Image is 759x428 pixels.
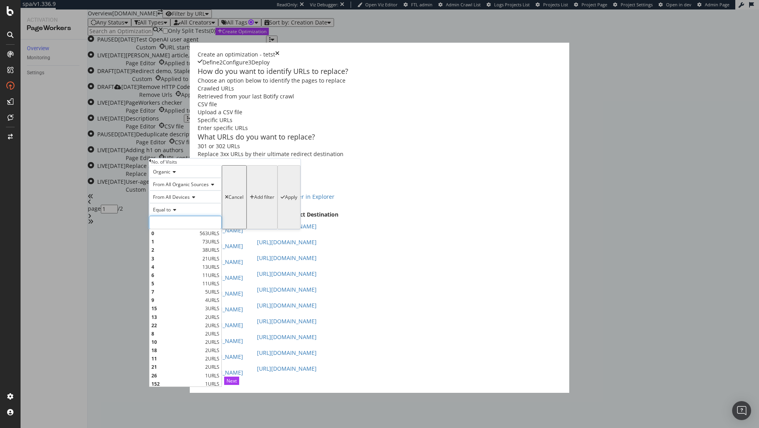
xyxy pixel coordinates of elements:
[151,347,203,354] span: 18
[224,377,239,385] button: Next
[198,132,561,142] div: What URLs do you want to replace?
[151,381,203,387] span: 152
[205,305,219,312] span: 3 URLS
[257,365,317,372] a: [URL][DOMAIN_NAME]
[732,401,751,420] div: Open Intercom Messenger
[202,58,219,66] div: Define
[202,255,219,262] span: 21 URLS
[198,100,561,108] div: CSV file
[151,305,203,312] span: 15
[205,339,219,345] span: 2 URLS
[285,194,297,200] div: Apply
[151,247,200,253] span: 2
[198,85,561,92] div: Crawled URLs
[153,194,190,200] span: From All Devices
[257,349,317,356] a: [URL][DOMAIN_NAME]
[227,377,237,384] div: Next
[251,58,270,66] div: Deploy
[151,288,203,295] span: 7
[205,347,219,354] span: 2 URLS
[247,165,278,229] button: Add filter
[257,270,317,277] a: [URL][DOMAIN_NAME]
[198,158,561,166] div: Non-canonical URLs
[153,181,209,188] span: From All Organic Sources
[205,297,219,304] span: 4 URLS
[200,230,219,237] span: 563 URLS
[198,108,561,116] div: Upload a CSV file
[198,150,561,158] div: Replace 3xx URLs by their ultimate redirect destination
[198,116,561,124] div: Specific URLs
[254,194,274,200] div: Add filter
[153,206,171,213] span: Equal to
[151,272,200,279] span: 6
[151,330,203,337] span: 8
[205,314,219,321] span: 2 URLS
[257,286,317,293] a: [URL][DOMAIN_NAME]
[222,165,247,229] button: Cancel
[198,51,275,58] div: Create an optimization - tetst
[257,238,317,246] a: [URL][DOMAIN_NAME]
[151,364,203,370] span: 21
[151,314,203,321] span: 13
[151,230,198,237] span: 0
[153,168,170,175] span: Organic
[202,272,219,279] span: 11 URLS
[223,58,248,66] div: Configure
[202,238,219,245] span: 73 URLS
[151,280,200,287] span: 5
[198,142,561,150] div: 301 or 302 URLs
[272,193,334,200] span: Dive deeper in Explorer
[257,317,317,325] a: [URL][DOMAIN_NAME]
[247,19,255,26] div: Tooltip anchor
[248,58,251,66] div: 3
[205,381,219,387] span: 1 URLS
[198,77,561,85] div: Choose an option below to identify the pages to replace
[257,254,317,262] a: [URL][DOMAIN_NAME]
[219,58,223,66] div: 2
[198,66,561,77] div: How do you want to identify URLs to replace?
[202,247,219,253] span: 38 URLS
[257,333,317,341] a: [URL][DOMAIN_NAME]
[198,174,561,184] div: Filter list of URLs
[275,51,279,58] div: times
[257,302,317,309] a: [URL][DOMAIN_NAME]
[151,255,200,262] span: 3
[151,372,203,379] span: 26
[151,264,200,270] span: 4
[205,372,219,379] span: 1 URLS
[202,280,219,287] span: 11 URLS
[151,297,203,304] span: 9
[198,124,561,132] div: Enter specific URLs
[205,355,219,362] span: 2 URLS
[205,322,219,329] span: 2 URLS
[151,238,200,245] span: 1
[151,339,203,345] span: 10
[202,264,219,270] span: 13 URLS
[205,288,219,295] span: 5 URLS
[151,355,203,362] span: 11
[198,166,561,174] div: Replace URLs by their canonical
[278,165,300,229] button: Apply
[205,364,219,370] span: 2 URLS
[228,194,244,200] div: Cancel
[190,43,569,393] div: modal
[151,322,203,329] span: 22
[198,92,561,100] div: Retrieved from your last Botify crawl
[205,330,219,337] span: 2 URLS
[151,158,177,165] div: No. of Visits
